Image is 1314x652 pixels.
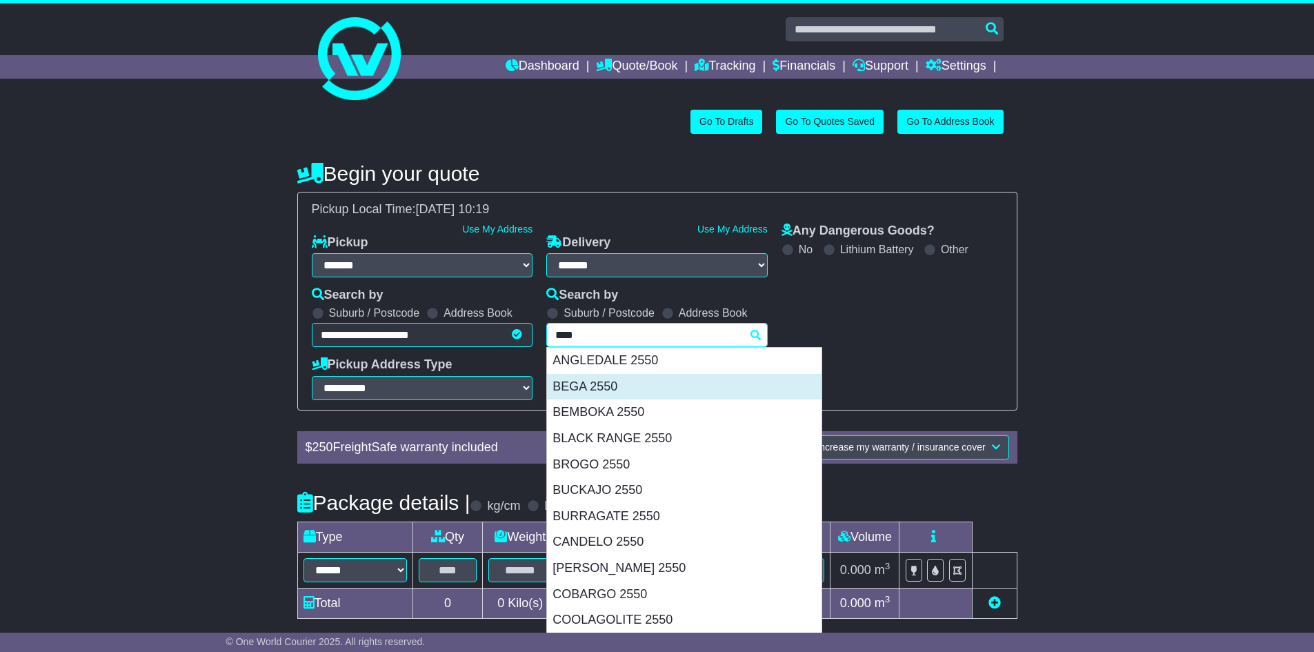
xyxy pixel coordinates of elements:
label: kg/cm [487,499,520,514]
span: m [875,563,890,577]
a: Tracking [695,55,755,79]
a: Support [853,55,908,79]
span: © One World Courier 2025. All rights reserved. [226,636,426,647]
a: Financials [773,55,835,79]
label: Search by [312,288,384,303]
td: 0 [412,588,483,618]
div: BUCKAJO 2550 [547,477,822,504]
span: 250 [312,440,333,454]
div: BLACK RANGE 2550 [547,426,822,452]
h4: Package details | [297,491,470,514]
label: Any Dangerous Goods? [782,224,935,239]
label: Lithium Battery [840,243,914,256]
a: Quote/Book [596,55,677,79]
label: Other [941,243,968,256]
label: Pickup Address Type [312,357,452,373]
td: Kilo(s) [483,588,558,618]
label: Address Book [679,306,748,319]
label: Suburb / Postcode [564,306,655,319]
div: BROGO 2550 [547,452,822,478]
h4: Begin your quote [297,162,1017,185]
span: [DATE] 10:19 [416,202,490,216]
label: Suburb / Postcode [329,306,420,319]
span: 0 [497,596,504,610]
label: Delivery [546,235,610,250]
td: Type [297,522,412,552]
div: COBARGO 2550 [547,582,822,608]
td: Qty [412,522,483,552]
a: Use My Address [697,224,768,235]
div: BEGA 2550 [547,374,822,400]
label: Pickup [312,235,368,250]
a: Dashboard [506,55,579,79]
td: Weight [483,522,558,552]
sup: 3 [885,561,890,571]
a: Settings [926,55,986,79]
div: [PERSON_NAME] 2550 [547,555,822,582]
label: Search by [546,288,618,303]
div: COOLAGOLITE 2550 [547,607,822,633]
span: 0.000 [840,596,871,610]
div: CANDELO 2550 [547,529,822,555]
div: $ FreightSafe warranty included [299,440,697,455]
sup: 3 [885,594,890,604]
span: Increase my warranty / insurance cover [817,442,985,453]
label: Address Book [444,306,512,319]
button: Increase my warranty / insurance cover [808,435,1008,460]
div: BURRAGATE 2550 [547,504,822,530]
a: Go To Drafts [690,110,762,134]
a: Add new item [988,596,1001,610]
a: Go To Address Book [897,110,1003,134]
div: BEMBOKA 2550 [547,399,822,426]
span: m [875,596,890,610]
td: Total [297,588,412,618]
a: Go To Quotes Saved [776,110,884,134]
div: ANGLEDALE 2550 [547,348,822,374]
span: 0.000 [840,563,871,577]
a: Use My Address [462,224,532,235]
div: Pickup Local Time: [305,202,1010,217]
label: No [799,243,813,256]
td: Volume [830,522,899,552]
label: lb/in [544,499,567,514]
